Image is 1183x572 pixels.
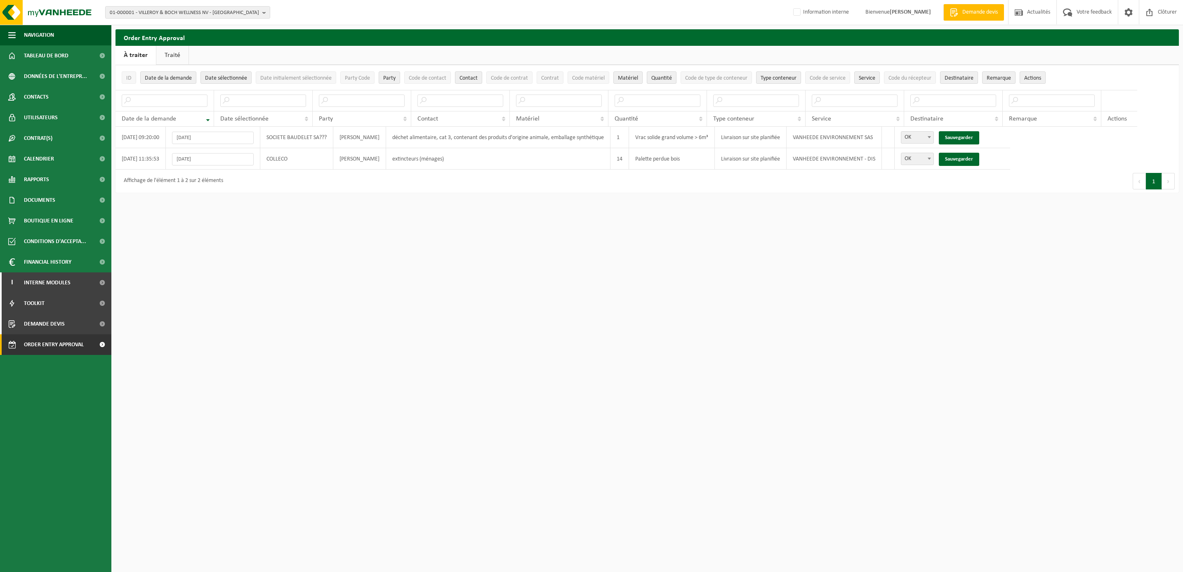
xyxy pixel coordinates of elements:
span: Service [812,116,831,122]
button: Code de type de conteneurCode de type de conteneur: Activate to sort [681,71,752,84]
span: Boutique en ligne [24,210,73,231]
td: Vrac solide grand volume > 6m³ [629,127,715,148]
span: OK [901,131,934,144]
button: MatérielMatériel: Activate to sort [613,71,643,84]
button: Code du récepteurCode du récepteur: Activate to sort [884,71,936,84]
button: Actions [1020,71,1046,84]
span: Date sélectionnée [205,75,247,81]
span: Code de contrat [491,75,528,81]
span: Tableau de bord [24,45,68,66]
strong: [PERSON_NAME] [890,9,931,15]
td: COLLECO [260,148,333,170]
button: Code de contratCode de contrat: Activate to sort [486,71,533,84]
td: Livraison sur site planifiée [715,127,787,148]
button: Previous [1133,173,1146,189]
td: Livraison sur site planifiée [715,148,787,170]
span: Quantité [651,75,672,81]
button: 01-000001 - VILLEROY & BOCH WELLNESS NV - [GEOGRAPHIC_DATA] [105,6,270,19]
a: Demande devis [943,4,1004,21]
span: Destinataire [910,116,943,122]
span: Code de contact [409,75,446,81]
button: Code de serviceCode de service: Activate to sort [805,71,850,84]
span: Party [383,75,396,81]
button: ContactContact: Activate to sort [455,71,482,84]
span: Actions [1108,116,1127,122]
span: Navigation [24,25,54,45]
div: Affichage de l'élément 1 à 2 sur 2 éléments [120,174,223,189]
td: [DATE] 09:20:00 [115,127,166,148]
button: IDID: Activate to sort [122,71,136,84]
span: Interne modules [24,272,71,293]
span: Demande devis [960,8,1000,17]
button: Date sélectionnéeDate sélectionnée: Activate to sort [200,71,252,84]
button: ContratContrat: Activate to sort [537,71,563,84]
span: Actions [1024,75,1041,81]
span: Remarque [987,75,1011,81]
span: Contacts [24,87,49,107]
span: Documents [24,190,55,210]
label: Information interne [792,6,849,19]
span: 01-000001 - VILLEROY & BOCH WELLNESS NV - [GEOGRAPHIC_DATA] [110,7,259,19]
td: 1 [610,127,629,148]
span: Remarque [1009,116,1037,122]
button: Code de contactCode de contact: Activate to sort [404,71,451,84]
span: Données de l'entrepr... [24,66,87,87]
span: Demande devis [24,314,65,334]
td: [DATE] 11:35:53 [115,148,166,170]
span: Date sélectionnée [220,116,269,122]
span: Utilisateurs [24,107,58,128]
span: OK [901,153,933,165]
td: [PERSON_NAME] [333,148,386,170]
button: RemarqueRemarque: Activate to sort [982,71,1016,84]
span: Financial History [24,252,71,272]
td: 14 [610,148,629,170]
span: Code du récepteur [888,75,931,81]
td: extincteurs (ménages) [386,148,610,170]
a: Sauvegarder [939,131,979,144]
a: Traité [156,46,189,65]
button: Code matérielCode matériel: Activate to sort [568,71,609,84]
button: Date de la demandeDate de la demande: Activate to remove sorting [140,71,196,84]
span: OK [901,153,934,165]
td: [PERSON_NAME] [333,127,386,148]
button: 1 [1146,173,1162,189]
td: Palette perdue bois [629,148,715,170]
span: Service [859,75,875,81]
span: I [8,272,16,293]
span: Date initialement sélectionnée [260,75,332,81]
span: ID [126,75,132,81]
span: Code matériel [572,75,605,81]
span: Type conteneur [761,75,797,81]
span: Calendrier [24,149,54,169]
span: Party Code [345,75,370,81]
span: Conditions d'accepta... [24,231,86,252]
td: SOCIETE BAUDELET SA??? [260,127,333,148]
span: Date de la demande [122,116,176,122]
span: OK [901,132,933,143]
span: Contact [460,75,478,81]
span: Rapports [24,169,49,190]
span: Date de la demande [145,75,192,81]
span: Code de service [810,75,846,81]
span: Contrat [541,75,559,81]
button: QuantitéQuantité: Activate to sort [647,71,676,84]
span: Party [319,116,333,122]
button: PartyParty: Activate to sort [379,71,400,84]
span: Contrat(s) [24,128,52,149]
span: Code de type de conteneur [685,75,747,81]
button: ServiceService: Activate to sort [854,71,880,84]
span: Order entry approval [24,334,84,355]
button: Party CodeParty Code: Activate to sort [340,71,375,84]
span: Matériel [516,116,540,122]
span: Destinataire [945,75,973,81]
button: DestinataireDestinataire : Activate to sort [940,71,978,84]
span: Type conteneur [713,116,754,122]
button: Date initialement sélectionnéeDate initialement sélectionnée: Activate to sort [256,71,336,84]
a: À traiter [115,46,156,65]
td: VANHEEDE ENVIRONNEMENT - DIS [787,148,882,170]
span: Toolkit [24,293,45,314]
span: Matériel [618,75,638,81]
span: Contact [417,116,438,122]
button: Type conteneurType conteneur: Activate to sort [756,71,801,84]
span: Quantité [615,116,638,122]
